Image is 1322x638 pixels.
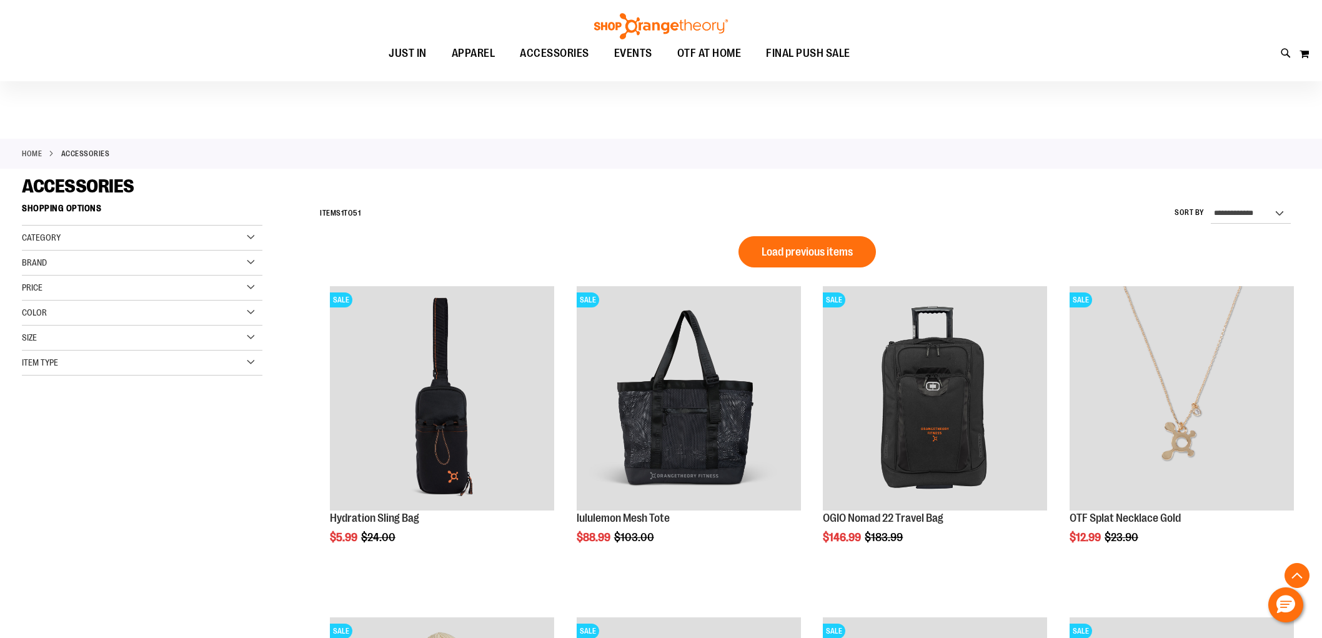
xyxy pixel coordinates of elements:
[1285,563,1310,588] button: Back To Top
[1175,207,1205,218] label: Sort By
[614,531,656,544] span: $103.00
[330,286,554,512] a: Product image for Hydration Sling BagSALE
[577,286,801,511] img: Product image for lululemon Mesh Tote
[570,280,807,576] div: product
[614,39,652,67] span: EVENTS
[577,531,612,544] span: $88.99
[361,531,397,544] span: $24.00
[353,209,360,217] span: 51
[766,39,850,67] span: FINAL PUSH SALE
[865,531,905,544] span: $183.99
[577,512,670,524] a: lululemon Mesh Tote
[22,282,42,292] span: Price
[602,39,665,68] a: EVENTS
[22,176,134,197] span: ACCESSORIES
[452,39,495,67] span: APPAREL
[22,307,47,317] span: Color
[823,292,845,307] span: SALE
[330,286,554,511] img: Product image for Hydration Sling Bag
[324,280,560,576] div: product
[762,246,853,258] span: Load previous items
[22,148,42,159] a: Home
[61,148,110,159] strong: ACCESSORIES
[341,209,344,217] span: 1
[507,39,602,67] a: ACCESSORIES
[520,39,589,67] span: ACCESSORIES
[330,512,419,524] a: Hydration Sling Bag
[1070,512,1181,524] a: OTF Splat Necklace Gold
[22,357,58,367] span: Item Type
[738,236,876,267] button: Load previous items
[1070,286,1294,512] a: Product image for Splat Necklace GoldSALE
[823,286,1047,512] a: Product image for OGIO Nomad 22 Travel BagSALE
[577,286,801,512] a: Product image for lululemon Mesh ToteSALE
[823,512,943,524] a: OGIO Nomad 22 Travel Bag
[330,292,352,307] span: SALE
[1070,286,1294,511] img: Product image for Splat Necklace Gold
[439,39,508,68] a: APPAREL
[823,286,1047,511] img: Product image for OGIO Nomad 22 Travel Bag
[817,280,1053,576] div: product
[592,13,730,39] img: Shop Orangetheory
[577,292,599,307] span: SALE
[320,204,360,223] h2: Items to
[665,39,754,68] a: OTF AT HOME
[389,39,427,67] span: JUST IN
[1063,280,1300,576] div: product
[1105,531,1140,544] span: $23.90
[823,531,863,544] span: $146.99
[22,197,262,226] strong: Shopping Options
[753,39,863,68] a: FINAL PUSH SALE
[22,232,61,242] span: Category
[376,39,439,68] a: JUST IN
[1070,531,1103,544] span: $12.99
[330,531,359,544] span: $5.99
[677,39,742,67] span: OTF AT HOME
[1070,292,1092,307] span: SALE
[1268,587,1303,622] button: Hello, have a question? Let’s chat.
[22,332,37,342] span: Size
[22,257,47,267] span: Brand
